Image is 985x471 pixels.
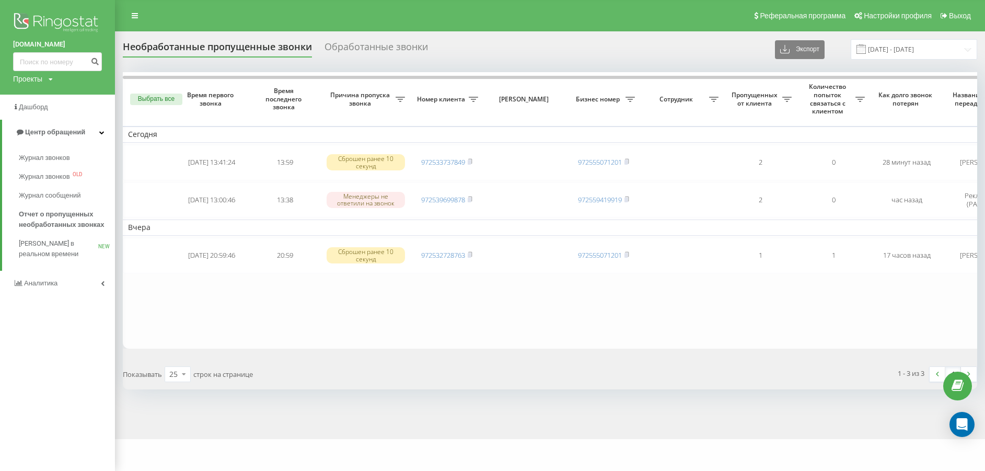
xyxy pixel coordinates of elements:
[870,182,943,218] td: час назад
[327,192,405,208] div: Менеджеры не ответили на звонок
[421,195,465,204] a: 972539699878
[421,157,465,167] a: 972533737849
[19,148,115,167] a: Журнал звонков
[578,250,622,260] a: 972555071201
[878,91,935,107] span: Как долго звонок потерян
[19,167,115,186] a: Журнал звонковOLD
[327,91,396,107] span: Причина пропуска звонка
[870,145,943,180] td: 28 минут назад
[724,145,797,180] td: 2
[19,153,70,163] span: Журнал звонков
[19,186,115,205] a: Журнал сообщений
[19,103,48,111] span: Дашборд
[13,10,102,37] img: Ringostat logo
[724,182,797,218] td: 2
[183,91,240,107] span: Время первого звонка
[19,205,115,234] a: Отчет о пропущенных необработанных звонках
[729,91,782,107] span: Пропущенных от клиента
[175,238,248,273] td: [DATE] 20:59:46
[572,95,625,104] span: Бизнес номер
[123,370,162,379] span: Показывать
[327,154,405,170] div: Сброшен ранее 10 секунд
[175,145,248,180] td: [DATE] 13:41:24
[492,95,558,104] span: [PERSON_NAME]
[864,12,932,20] span: Настройки профиля
[949,412,975,437] div: Open Intercom Messenger
[19,190,80,201] span: Журнал сообщений
[724,238,797,273] td: 1
[327,247,405,263] div: Сброшен ранее 10 секунд
[193,370,253,379] span: строк на странице
[325,41,428,58] div: Обработанные звонки
[13,39,102,50] a: [DOMAIN_NAME]
[421,250,465,260] a: 972532728763
[19,209,110,230] span: Отчет о пропущенных необработанных звонках
[578,157,622,167] a: 972555071201
[248,182,321,218] td: 13:38
[248,238,321,273] td: 20:59
[25,128,85,136] span: Центр обращений
[24,279,57,287] span: Аналитика
[415,95,469,104] span: Номер клиента
[175,182,248,218] td: [DATE] 13:00:46
[760,12,845,20] span: Реферальная программа
[578,195,622,204] a: 972559419919
[898,368,924,378] div: 1 - 3 из 3
[123,41,312,58] div: Необработанные пропущенные звонки
[19,171,70,182] span: Журнал звонков
[13,74,42,84] div: Проекты
[645,95,709,104] span: Сотрудник
[775,40,825,59] button: Экспорт
[797,145,870,180] td: 0
[797,182,870,218] td: 0
[257,87,313,111] span: Время последнего звонка
[19,234,115,263] a: [PERSON_NAME] в реальном времениNEW
[797,238,870,273] td: 1
[2,120,115,145] a: Центр обращений
[949,12,971,20] span: Выход
[130,94,182,105] button: Выбрать все
[870,238,943,273] td: 17 часов назад
[945,367,961,382] a: 1
[19,238,98,259] span: [PERSON_NAME] в реальном времени
[802,83,855,115] span: Количество попыток связаться с клиентом
[13,52,102,71] input: Поиск по номеру
[169,369,178,380] div: 25
[248,145,321,180] td: 13:59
